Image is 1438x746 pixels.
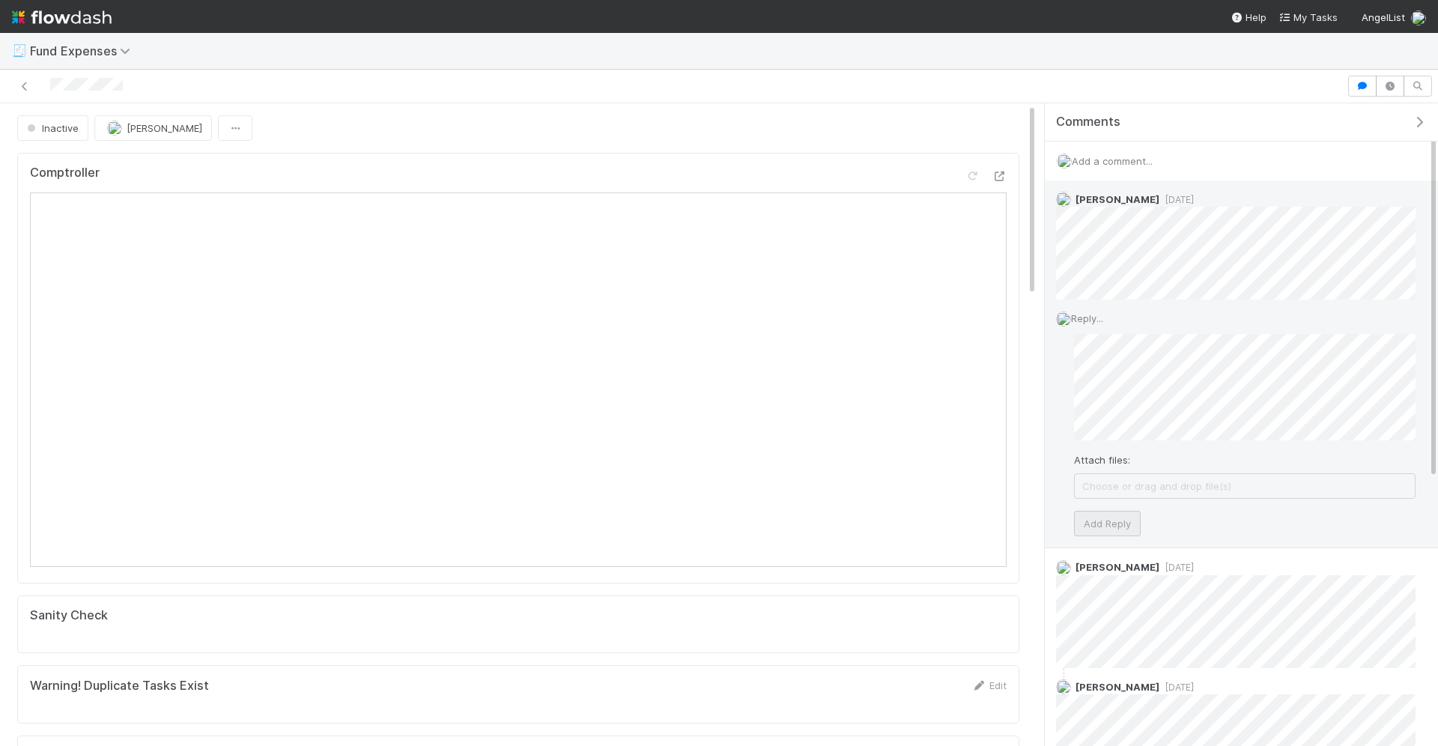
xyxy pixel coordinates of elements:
[1278,11,1338,23] span: My Tasks
[1057,154,1072,169] img: avatar_c597f508-4d28-4c7c-92e0-bd2d0d338f8e.png
[30,679,209,694] h5: Warning! Duplicate Tasks Exist
[1076,193,1159,205] span: [PERSON_NAME]
[1159,682,1194,693] span: [DATE]
[12,44,27,57] span: 🧾
[1075,474,1415,498] span: Choose or drag and drop file(s)
[971,679,1007,691] a: Edit
[1056,312,1071,327] img: avatar_c597f508-4d28-4c7c-92e0-bd2d0d338f8e.png
[1074,452,1130,467] label: Attach files:
[1072,155,1153,167] span: Add a comment...
[1074,511,1141,536] button: Add Reply
[30,166,100,181] h5: Comptroller
[30,43,138,58] span: Fund Expenses
[1071,312,1103,324] span: Reply...
[30,608,108,623] h5: Sanity Check
[1362,11,1405,23] span: AngelList
[1411,10,1426,25] img: avatar_c597f508-4d28-4c7c-92e0-bd2d0d338f8e.png
[1159,194,1194,205] span: [DATE]
[1159,562,1194,573] span: [DATE]
[1056,679,1071,694] img: avatar_c597f508-4d28-4c7c-92e0-bd2d0d338f8e.png
[1056,560,1071,575] img: avatar_93b89fca-d03a-423a-b274-3dd03f0a621f.png
[1076,681,1159,693] span: [PERSON_NAME]
[1056,115,1120,130] span: Comments
[1076,561,1159,573] span: [PERSON_NAME]
[12,4,112,30] img: logo-inverted-e16ddd16eac7371096b0.svg
[1231,10,1266,25] div: Help
[1278,10,1338,25] a: My Tasks
[1056,192,1071,207] img: avatar_93b89fca-d03a-423a-b274-3dd03f0a621f.png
